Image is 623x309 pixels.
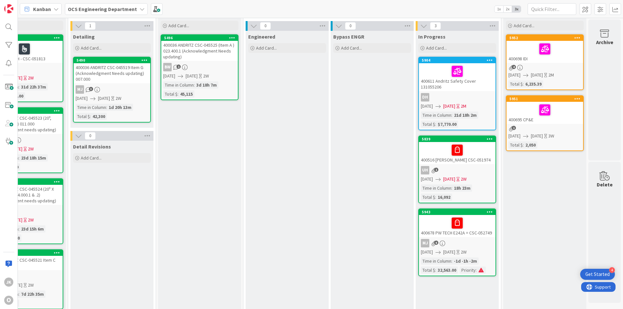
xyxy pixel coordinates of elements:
[452,112,478,119] div: 21d 18h 2m
[419,136,495,142] div: 5839
[14,1,30,9] span: Support
[164,36,238,40] div: 5496
[116,95,121,102] div: 2W
[443,176,455,183] span: [DATE]
[443,103,455,110] span: [DATE]
[435,267,436,274] span: :
[421,267,435,274] div: Total $
[508,141,523,149] div: Total $
[85,132,96,140] span: 0
[514,23,534,29] span: Add Card...
[419,239,495,247] div: MJ
[419,166,495,174] div: uh
[436,194,452,201] div: 16,092
[260,22,271,30] span: 0
[609,267,615,273] div: 4
[512,65,516,69] span: 4
[451,112,452,119] span: :
[81,45,102,51] span: Add Card...
[461,176,467,183] div: 2W
[421,166,429,174] div: uh
[596,38,613,46] div: Archive
[73,143,111,150] span: Detail Revisions
[508,80,523,88] div: Total $
[503,6,512,12] span: 2x
[421,121,435,128] div: Total $
[443,249,455,256] span: [DATE]
[186,73,198,79] span: [DATE]
[248,33,275,40] span: Engineered
[418,33,446,40] span: In Progress
[421,184,451,192] div: Time in Column
[452,184,472,192] div: 18h 23m
[436,267,458,274] div: 32,563.00
[68,6,137,12] b: OCS Engineering Department
[85,22,96,30] span: 1
[161,35,238,41] div: 5496
[512,6,521,12] span: 3x
[177,65,181,69] span: 1
[76,95,88,102] span: [DATE]
[508,72,520,78] span: [DATE]
[422,58,495,63] div: 5904
[451,184,452,192] span: :
[19,291,45,298] div: 7d 22h 35m
[81,155,102,161] span: Add Card...
[512,126,516,130] span: 1
[73,33,95,40] span: Detailing
[422,210,495,214] div: 5943
[419,142,495,164] div: 400516 [PERSON_NAME] CSC-051974
[524,80,543,88] div: 6,235.39
[509,97,583,101] div: 5951
[435,194,436,201] span: :
[421,112,451,119] div: Time in Column
[451,257,452,265] span: :
[28,282,34,289] div: 2W
[430,22,441,30] span: 3
[495,6,503,12] span: 1x
[74,63,150,83] div: 400036 ANDRITZ CSC-045519 Item G (Acknowledgment Needs updating) 007.000
[436,121,458,128] div: $7,770.00
[163,63,172,71] div: BW
[89,87,93,91] span: 3
[161,35,238,61] div: 5496400036 ANDRITZ CSC-045525 (Item A ) 023.400.1 (Acknowledgment Needs updating)
[419,63,495,91] div: 400611 Andritz Safety Cover 131055206
[435,121,436,128] span: :
[507,35,583,41] div: 5952
[419,93,495,101] div: DH
[508,133,520,139] span: [DATE]
[531,133,543,139] span: [DATE]
[76,113,90,120] div: Total $
[107,104,133,111] div: 1d 20h 13m
[341,45,362,51] span: Add Card...
[419,57,495,63] div: 5904
[460,267,476,274] div: Priority
[77,58,150,63] div: 5490
[531,72,543,78] span: [DATE]
[163,81,194,89] div: Time in Column
[19,225,45,232] div: 23d 15h 6m
[18,83,19,90] span: :
[421,257,451,265] div: Time in Column
[194,81,195,89] span: :
[333,33,364,40] span: Bypass ENGR
[256,45,277,51] span: Add Card...
[524,141,537,149] div: 2,050
[91,113,107,120] div: 42,300
[18,154,19,161] span: :
[168,23,189,29] span: Add Card...
[203,73,209,79] div: 2W
[419,57,495,91] div: 5904400611 Andritz Safety Cover 131055206
[507,102,583,124] div: 400695 CP&E
[507,96,583,124] div: 5951400695 CP&E
[434,241,438,245] span: 6
[19,154,48,161] div: 23d 18h 15m
[28,75,34,81] div: 2W
[163,73,175,79] span: [DATE]
[548,72,554,78] div: 2M
[419,209,495,237] div: 5943400678 PW TECH E242A = CSC-052749
[106,104,107,111] span: :
[523,141,524,149] span: :
[98,95,110,102] span: [DATE]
